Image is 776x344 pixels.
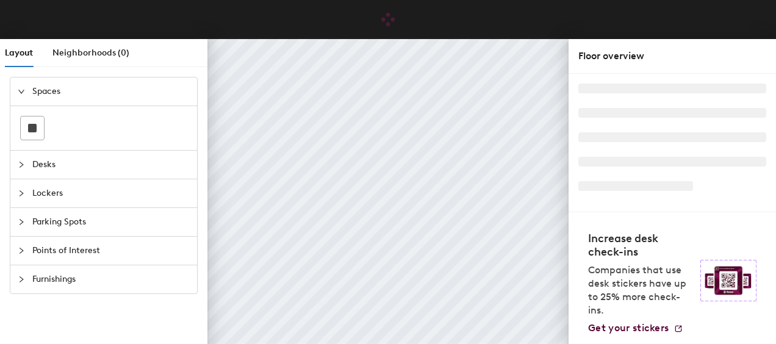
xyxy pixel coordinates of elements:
[588,232,693,259] h4: Increase desk check-ins
[18,190,25,197] span: collapsed
[700,260,756,301] img: Sticker logo
[18,218,25,226] span: collapsed
[588,322,669,334] span: Get your stickers
[5,48,33,58] span: Layout
[32,208,190,236] span: Parking Spots
[32,179,190,207] span: Lockers
[18,88,25,95] span: expanded
[32,151,190,179] span: Desks
[18,161,25,168] span: collapsed
[588,322,683,334] a: Get your stickers
[18,276,25,283] span: collapsed
[588,263,693,317] p: Companies that use desk stickers have up to 25% more check-ins.
[32,77,190,106] span: Spaces
[32,237,190,265] span: Points of Interest
[578,49,766,63] div: Floor overview
[32,265,190,293] span: Furnishings
[18,247,25,254] span: collapsed
[52,48,129,58] span: Neighborhoods (0)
